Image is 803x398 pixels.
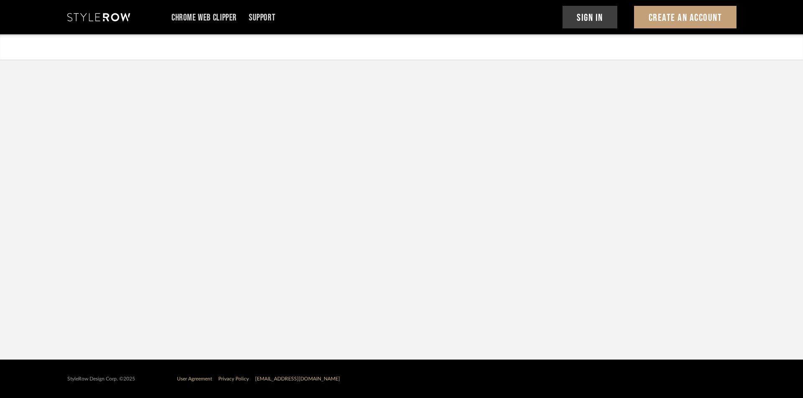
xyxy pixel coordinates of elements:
a: Chrome Web Clipper [171,14,237,21]
div: StyleRow Design Corp. ©2025 [67,376,135,382]
a: [EMAIL_ADDRESS][DOMAIN_NAME] [255,376,340,381]
button: Sign In [563,6,618,28]
a: Privacy Policy [218,376,249,381]
a: Support [249,14,275,21]
a: User Agreement [177,376,212,381]
button: Create An Account [634,6,737,28]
